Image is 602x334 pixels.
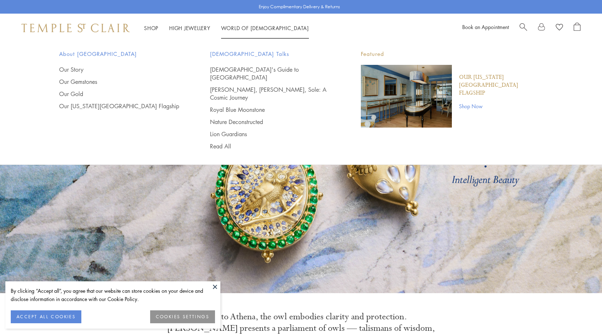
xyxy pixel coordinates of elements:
[59,90,181,98] a: Our Gold
[462,23,509,30] a: Book an Appointment
[59,66,181,73] a: Our Story
[459,73,543,97] a: Our [US_STATE][GEOGRAPHIC_DATA] Flagship
[150,310,215,323] button: COOKIES SETTINGS
[210,142,332,150] a: Read All
[361,49,543,58] p: Featured
[169,24,210,32] a: High JewelleryHigh Jewellery
[259,3,340,10] p: Enjoy Complimentary Delivery & Returns
[59,78,181,86] a: Our Gemstones
[459,102,543,110] a: Shop Now
[144,24,309,33] nav: Main navigation
[520,23,527,33] a: Search
[210,86,332,101] a: [PERSON_NAME], [PERSON_NAME], Sole: A Cosmic Journey
[59,49,181,58] span: About [GEOGRAPHIC_DATA]
[11,310,81,323] button: ACCEPT ALL COOKIES
[210,118,332,126] a: Nature Deconstructed
[221,24,309,32] a: World of [DEMOGRAPHIC_DATA]World of [DEMOGRAPHIC_DATA]
[210,130,332,138] a: Lion Guardians
[574,23,580,33] a: Open Shopping Bag
[210,49,332,58] span: [DEMOGRAPHIC_DATA] Talks
[11,287,215,303] div: By clicking “Accept all”, you agree that our website can store cookies on your device and disclos...
[210,66,332,81] a: [DEMOGRAPHIC_DATA]'s Guide to [GEOGRAPHIC_DATA]
[556,23,563,33] a: View Wishlist
[144,24,158,32] a: ShopShop
[210,106,332,114] a: Royal Blue Moonstone
[59,102,181,110] a: Our [US_STATE][GEOGRAPHIC_DATA] Flagship
[21,24,130,32] img: Temple St. Clair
